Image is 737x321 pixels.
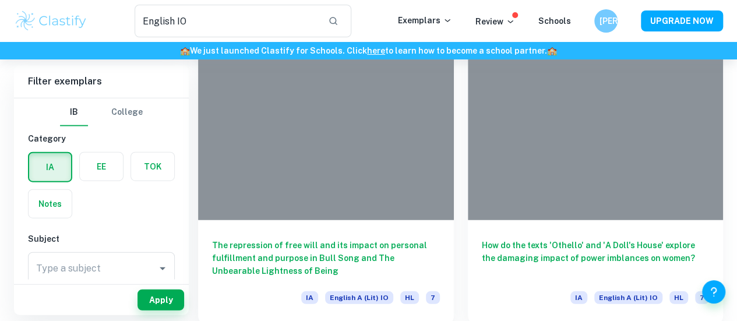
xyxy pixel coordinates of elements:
[547,46,557,55] span: 🏫
[212,239,440,277] h6: The repression of free will and its impact on personal fulfillment and purpose in Bull Song and T...
[695,291,709,304] span: 7
[29,153,71,181] button: IA
[325,291,393,304] span: English A (Lit) IO
[400,291,419,304] span: HL
[669,291,688,304] span: HL
[367,46,385,55] a: here
[60,98,88,126] button: IB
[594,9,618,33] button: [PERSON_NAME]
[154,260,171,277] button: Open
[482,239,710,277] h6: How do the texts 'Othello' and 'A Doll's House' explore the damaging impact of power imblances on...
[14,9,88,33] img: Clastify logo
[80,153,123,181] button: EE
[60,98,143,126] div: Filter type choice
[131,153,174,181] button: TOK
[301,291,318,304] span: IA
[111,98,143,126] button: College
[426,291,440,304] span: 7
[14,65,189,98] h6: Filter exemplars
[398,14,452,27] p: Exemplars
[538,16,571,26] a: Schools
[594,291,662,304] span: English A (Lit) IO
[702,280,725,304] button: Help and Feedback
[137,290,184,311] button: Apply
[641,10,723,31] button: UPGRADE NOW
[28,132,175,145] h6: Category
[180,46,190,55] span: 🏫
[600,15,613,27] h6: [PERSON_NAME]
[475,15,515,28] p: Review
[570,291,587,304] span: IA
[135,5,319,37] input: Search for any exemplars...
[28,232,175,245] h6: Subject
[29,190,72,218] button: Notes
[2,44,735,57] h6: We just launched Clastify for Schools. Click to learn how to become a school partner.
